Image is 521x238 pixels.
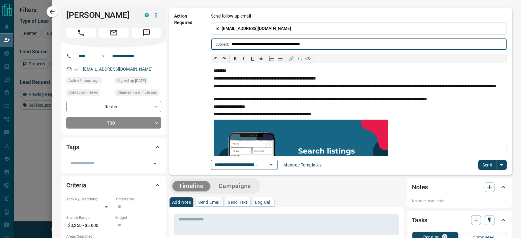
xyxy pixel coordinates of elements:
[231,54,239,63] button: 𝐁
[280,160,325,170] button: Manage Templates
[412,180,507,195] div: Notes
[215,42,229,47] p: Subject:
[66,220,112,231] p: $3,250 - $5,000
[68,78,100,84] span: Active 3 hours ago
[66,117,161,129] div: TBD
[74,67,79,72] svg: Email Verified
[248,54,256,63] button: 𝐔
[145,13,149,17] div: condos.ca
[478,160,507,170] div: split button
[412,198,507,204] p: No notes available
[251,56,254,61] span: 𝐔
[150,159,159,168] button: Open
[66,178,161,193] div: Criteria
[214,120,388,196] img: search_like_a_pro.png
[239,54,248,63] button: 𝑰
[172,181,210,191] button: Timeline
[83,67,153,72] a: [EMAIL_ADDRESS][DOMAIN_NAME]
[115,89,161,98] div: Sun Oct 12 2025
[66,101,161,112] div: Renter
[68,89,98,96] span: Contacted - Never
[198,200,220,204] p: Send Email
[478,160,496,170] button: Send
[66,196,112,202] p: Actively Searching:
[100,52,107,60] button: Open
[132,28,161,38] span: Message
[412,182,428,192] h2: Notes
[117,78,146,84] span: Signed up [DATE]
[66,215,112,220] p: Search Range:
[115,196,161,202] p: Timeframe:
[174,13,202,170] p: Action Required:
[99,28,129,38] span: Email
[412,213,507,228] div: Tasks
[412,215,427,225] h2: Tasks
[115,77,161,86] div: Mon Nov 07 2022
[66,142,79,152] h2: Tags
[172,200,191,204] p: Add Note
[66,10,135,20] h1: [PERSON_NAME]
[304,54,313,63] button: </>
[212,181,257,191] button: Campaigns
[228,200,248,204] p: Send Text
[222,26,291,31] span: [EMAIL_ADDRESS][DOMAIN_NAME]
[267,161,275,169] button: Open
[66,180,86,190] h2: Criteria
[267,54,276,63] button: Numbered list
[220,54,228,63] button: ↷
[256,54,265,63] button: ab
[66,77,112,86] div: Sun Oct 12 2025
[66,140,161,154] div: Tags
[211,23,507,35] p: To:
[117,89,157,96] span: Claimed < a minute ago
[211,13,251,19] p: Send follow up email
[287,54,295,63] button: 🔗
[258,56,263,61] s: ab
[255,200,271,204] p: Log Call
[115,215,161,220] p: Budget:
[276,54,285,63] button: Bullet list
[211,54,220,63] button: ↶
[295,54,304,63] button: T̲ₓ
[66,28,96,38] span: Call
